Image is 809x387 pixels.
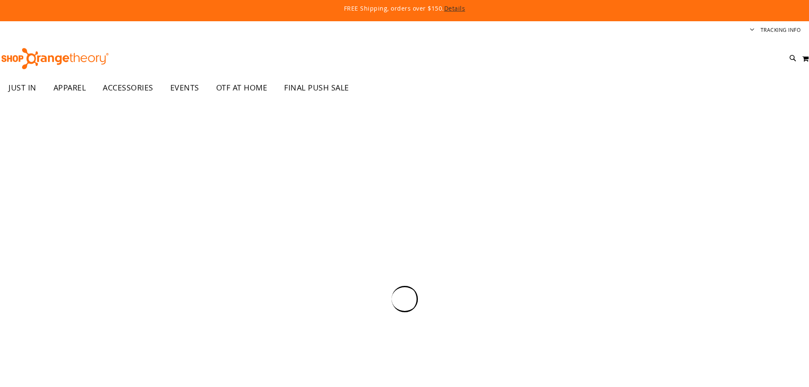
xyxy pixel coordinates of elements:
span: JUST IN [8,78,37,97]
a: ACCESSORIES [94,78,162,98]
span: EVENTS [170,78,199,97]
a: FINAL PUSH SALE [276,78,358,98]
a: OTF AT HOME [208,78,276,98]
a: Details [444,4,465,12]
button: Account menu [750,26,754,34]
a: EVENTS [162,78,208,98]
span: APPAREL [54,78,86,97]
span: ACCESSORIES [103,78,153,97]
span: OTF AT HOME [216,78,268,97]
span: FINAL PUSH SALE [284,78,349,97]
p: FREE Shipping, orders over $150. [150,4,660,13]
a: APPAREL [45,78,95,98]
a: Tracking Info [761,26,801,34]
